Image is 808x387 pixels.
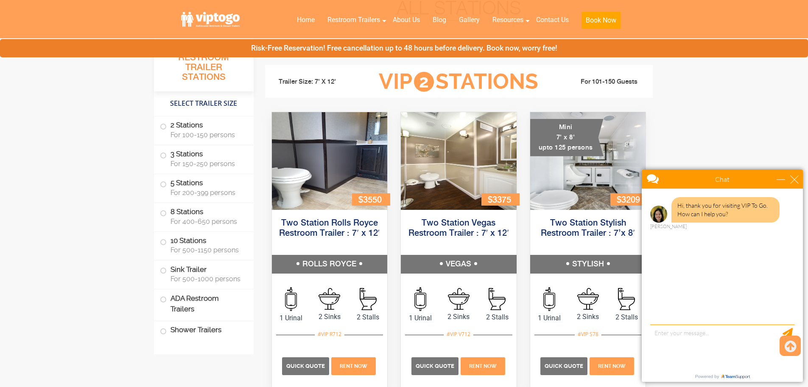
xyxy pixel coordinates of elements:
img: an icon of sink [577,288,599,310]
label: 2 Stations [160,116,248,143]
span: 2 Stalls [607,312,646,322]
span: For 200-399 persons [171,189,243,197]
a: About Us [386,11,426,29]
a: Two Station Stylish Restroom Trailer : 7’x 8′ [541,219,635,238]
span: Quick Quote [416,363,454,369]
img: A mini restroom trailer with two separate stations and separate doors for males and females [530,112,646,210]
a: Book Now [575,11,627,34]
img: Side view of two station restroom trailer with separate doors for males and females [401,112,517,210]
img: an icon of urinal [285,287,297,311]
span: 1 Urinal [530,313,569,323]
span: 2 Stalls [478,312,517,322]
label: 5 Stations [160,174,248,201]
a: Quick Quote [411,362,460,370]
h5: STYLISH [530,255,646,274]
a: Resources [486,11,530,29]
span: Rent Now [340,363,367,369]
h3: All Portable Restroom Trailer Stations [154,40,254,91]
div: #VIP R712 [315,329,344,340]
span: 1 Urinal [401,313,439,323]
label: ADA Restroom Trailers [160,289,248,318]
img: an icon of sink [319,288,340,310]
div: $3209 [610,193,649,206]
span: For 500-1000 persons [171,275,243,283]
a: Home [291,11,321,29]
div: $3550 [352,193,390,206]
li: Trailer Size: 7' X 12' [271,69,366,95]
img: an icon of Stall [489,288,506,310]
img: an icon of urinal [543,287,555,311]
span: 1 Urinal [272,313,310,323]
a: Contact Us [530,11,575,29]
div: $3375 [481,193,520,206]
div: #VIP V712 [444,329,473,340]
span: Rent Now [598,363,626,369]
a: Two Station Vegas Restroom Trailer : 7′ x 12′ [408,219,509,238]
h5: VEGAS [401,255,517,274]
h3: VIP Stations [366,70,551,93]
a: Quick Quote [540,362,589,370]
label: Shower Trailers [160,321,248,339]
h5: ROLLS ROYCE [272,255,388,274]
span: For 500-1150 persons [171,246,243,254]
div: #VIP S78 [575,329,601,340]
label: 10 Stations [160,232,248,258]
span: Quick Quote [545,363,583,369]
h4: Select Trailer Size [154,96,254,112]
span: Rent Now [469,363,497,369]
span: For 100-150 persons [171,131,243,139]
iframe: Live Chat Box [637,164,808,387]
span: 2 Sinks [569,312,607,322]
img: an icon of Stall [618,288,635,310]
button: Book Now [582,12,621,29]
label: 3 Stations [160,145,248,172]
label: 8 Stations [160,203,248,229]
span: For 150-250 persons [171,160,243,168]
a: Rent Now [459,362,506,370]
img: an icon of urinal [414,287,426,311]
a: Gallery [453,11,486,29]
span: 2 [414,72,434,92]
li: For 101-150 Guests [552,77,647,87]
img: Side view of two station restroom trailer with separate doors for males and females [272,112,388,210]
span: Quick Quote [286,363,325,369]
span: 2 Sinks [439,312,478,322]
span: 2 Stalls [349,312,387,322]
span: 2 Sinks [310,312,349,322]
a: Rent Now [589,362,635,370]
img: an icon of Stall [360,288,377,310]
a: Two Station Rolls Royce Restroom Trailer : 7′ x 12′ [279,219,380,238]
div: Mini 7' x 8' upto 125 persons [530,119,604,156]
span: For 400-650 persons [171,218,243,226]
a: Rent Now [330,362,377,370]
a: Quick Quote [282,362,330,370]
a: Blog [426,11,453,29]
img: an icon of sink [448,288,470,310]
label: Sink Trailer [160,260,248,287]
a: Restroom Trailers [321,11,386,29]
